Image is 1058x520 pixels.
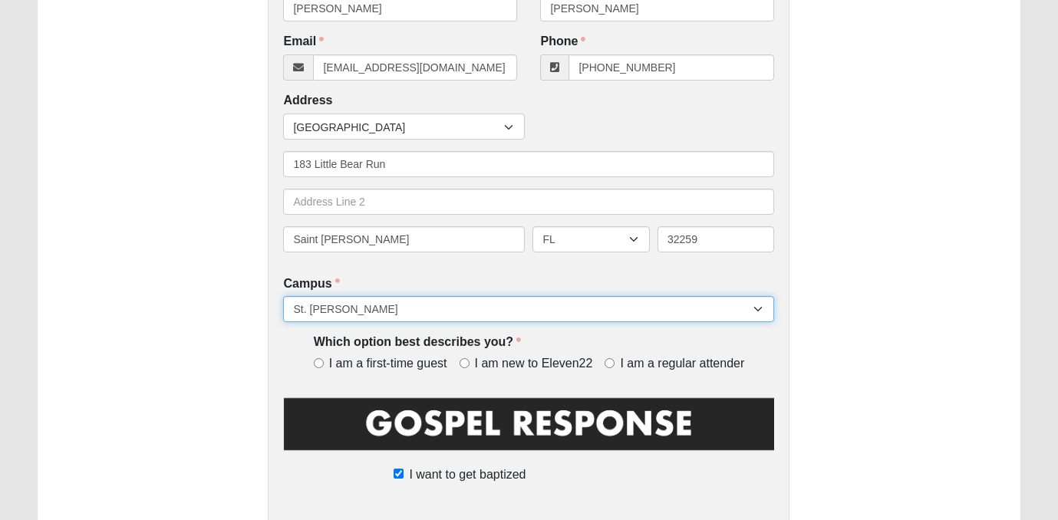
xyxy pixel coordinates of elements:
input: I am a first-time guest [314,358,324,368]
input: Address Line 2 [283,189,774,215]
label: Address [283,92,332,110]
span: I want to get baptized [409,466,526,484]
span: [GEOGRAPHIC_DATA] [293,114,504,140]
img: GospelResponseBLK.png [283,395,774,463]
span: I am a first-time guest [329,355,447,373]
input: I am a regular attender [605,358,615,368]
span: I am a regular attender [620,355,744,373]
input: City [283,226,525,252]
input: I want to get baptized [394,469,404,479]
label: Campus [283,275,339,293]
input: Address Line 1 [283,151,774,177]
input: I am new to Eleven22 [460,358,470,368]
input: Zip [658,226,775,252]
span: I am new to Eleven22 [475,355,593,373]
label: Phone [540,33,585,51]
label: Which option best describes you? [314,334,521,351]
label: Email [283,33,324,51]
